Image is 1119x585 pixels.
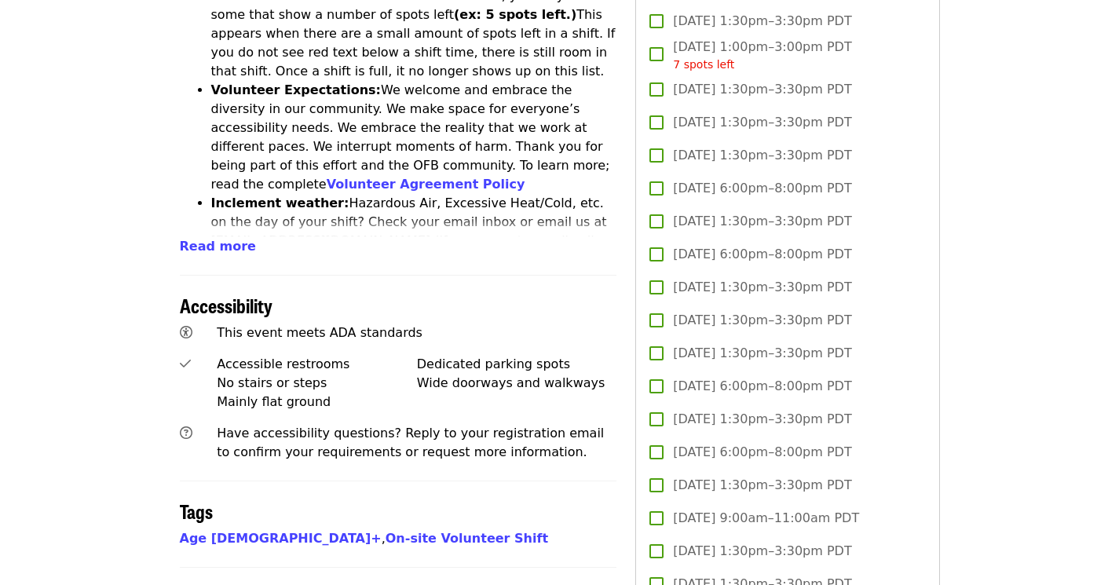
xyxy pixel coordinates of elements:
span: [DATE] 1:30pm–3:30pm PDT [673,542,851,561]
div: Dedicated parking spots [417,355,617,374]
span: [DATE] 1:30pm–3:30pm PDT [673,146,851,165]
span: [DATE] 1:30pm–3:30pm PDT [673,278,851,297]
span: [DATE] 6:00pm–8:00pm PDT [673,443,851,462]
span: [DATE] 9:00am–11:00am PDT [673,509,859,528]
span: This event meets ADA standards [217,325,422,340]
li: Hazardous Air, Excessive Heat/Cold, etc. on the day of your shift? Check your email inbox or emai... [211,194,617,288]
span: [DATE] 6:00pm–8:00pm PDT [673,179,851,198]
span: Tags [180,497,213,525]
i: check icon [180,356,191,371]
span: [DATE] 1:30pm–3:30pm PDT [673,311,851,330]
span: Have accessibility questions? Reply to your registration email to confirm your requirements or re... [217,426,604,459]
i: universal-access icon [180,325,192,340]
i: question-circle icon [180,426,192,441]
strong: Volunteer Expectations: [211,82,382,97]
span: Accessibility [180,291,272,319]
a: Age [DEMOGRAPHIC_DATA]+ [180,531,382,546]
span: [DATE] 1:30pm–3:30pm PDT [673,80,851,99]
button: Read more [180,237,256,256]
strong: (ex: 5 spots left.) [454,7,576,22]
div: No stairs or steps [217,374,417,393]
span: [DATE] 1:30pm–3:30pm PDT [673,410,851,429]
div: Mainly flat ground [217,393,417,411]
span: [DATE] 1:30pm–3:30pm PDT [673,12,851,31]
span: Read more [180,239,256,254]
span: [DATE] 1:30pm–3:30pm PDT [673,476,851,495]
span: [DATE] 6:00pm–8:00pm PDT [673,245,851,264]
li: We welcome and embrace the diversity in our community. We make space for everyone’s accessibility... [211,81,617,194]
a: On-site Volunteer Shift [386,531,548,546]
span: [DATE] 1:00pm–3:00pm PDT [673,38,851,73]
a: Volunteer Agreement Policy [327,177,525,192]
div: Accessible restrooms [217,355,417,374]
span: [DATE] 1:30pm–3:30pm PDT [673,113,851,132]
span: 7 spots left [673,58,734,71]
span: [DATE] 1:30pm–3:30pm PDT [673,212,851,231]
div: Wide doorways and walkways [417,374,617,393]
strong: Inclement weather: [211,196,349,210]
span: , [180,531,386,546]
span: [DATE] 1:30pm–3:30pm PDT [673,344,851,363]
span: [DATE] 6:00pm–8:00pm PDT [673,377,851,396]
